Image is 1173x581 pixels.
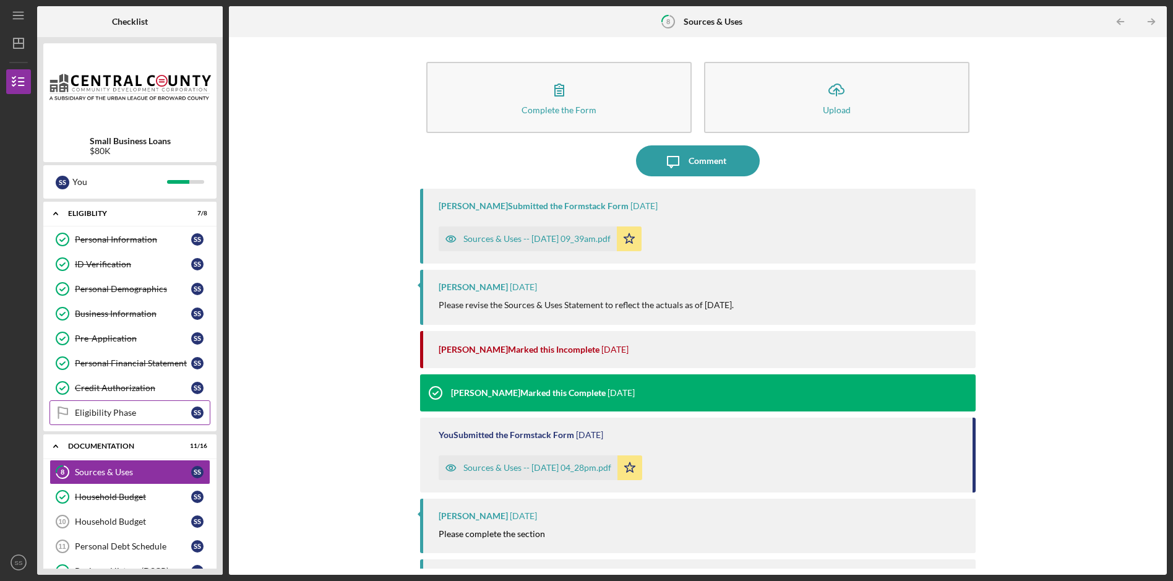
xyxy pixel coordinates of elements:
tspan: 8 [61,468,64,476]
a: 11Personal Debt ScheduleSS [49,534,210,559]
div: S S [191,233,204,246]
b: Small Business Loans [90,136,171,146]
div: Sources & Uses -- [DATE] 09_39am.pdf [463,234,611,244]
div: Household Budget [75,517,191,527]
div: ID Verification [75,259,191,269]
div: You Submitted the Formstack Form [439,430,574,440]
a: 10Household BudgetSS [49,509,210,534]
div: S S [56,176,69,189]
button: Sources & Uses -- [DATE] 04_28pm.pdf [439,455,642,480]
time: 2025-07-22 13:39 [630,201,658,211]
div: Eligiblity [68,210,176,217]
div: Eligibility Phase [75,408,191,418]
div: Complete the Form [522,105,596,114]
div: 11 / 16 [185,442,207,450]
div: Documentation [68,442,176,450]
div: S S [191,407,204,419]
div: S S [191,466,204,478]
div: Personal Demographics [75,284,191,294]
a: Personal DemographicsSS [49,277,210,301]
div: [PERSON_NAME] [439,511,508,521]
div: Comment [689,145,726,176]
div: S S [191,382,204,394]
div: S S [191,515,204,528]
div: Pre-Application [75,334,191,343]
a: ID VerificationSS [49,252,210,277]
div: [PERSON_NAME] [439,282,508,292]
p: Please revise the Sources & Uses Statement to reflect the actuals as of [DATE]. [439,298,734,312]
div: S S [191,491,204,503]
a: 8Sources & UsesSS [49,460,210,484]
time: 2025-05-27 20:28 [576,430,603,440]
a: Business InformationSS [49,301,210,326]
button: SS [6,550,31,575]
b: Checklist [112,17,148,27]
div: Personal Financial Statement [75,358,191,368]
div: Sources & Uses -- [DATE] 04_28pm.pdf [463,463,611,473]
div: 7 / 8 [185,210,207,217]
div: [PERSON_NAME] Submitted the Formstack Form [439,201,629,211]
a: Personal InformationSS [49,227,210,252]
b: Sources & Uses [684,17,742,27]
text: SS [15,559,23,566]
div: Business History (DSCR) [75,566,191,576]
div: Credit Authorization [75,383,191,393]
a: Household BudgetSS [49,484,210,509]
time: 2025-05-20 14:25 [510,511,537,521]
div: S S [191,565,204,577]
a: Credit AuthorizationSS [49,376,210,400]
div: S S [191,540,204,553]
div: [PERSON_NAME] Marked this Complete [451,388,606,398]
a: Eligibility PhaseSS [49,400,210,425]
tspan: 10 [58,518,66,525]
button: Complete the Form [426,62,692,133]
div: Personal Debt Schedule [75,541,191,551]
mark: Please complete the section [439,528,545,539]
tspan: 8 [666,17,670,25]
a: Personal Financial StatementSS [49,351,210,376]
div: Household Budget [75,492,191,502]
a: Pre-ApplicationSS [49,326,210,351]
div: Personal Information [75,235,191,244]
div: Sources & Uses [75,467,191,477]
div: S S [191,308,204,320]
div: S S [191,283,204,295]
time: 2025-07-18 15:30 [601,345,629,355]
time: 2025-07-18 15:31 [510,282,537,292]
div: S S [191,332,204,345]
button: Sources & Uses -- [DATE] 09_39am.pdf [439,226,642,251]
div: You [72,171,167,192]
button: Upload [704,62,969,133]
button: Comment [636,145,760,176]
img: Product logo [43,49,217,124]
div: Business Information [75,309,191,319]
div: [PERSON_NAME] Marked this Incomplete [439,345,599,355]
div: Upload [823,105,851,114]
div: S S [191,357,204,369]
time: 2025-05-28 13:05 [608,388,635,398]
div: S S [191,258,204,270]
tspan: 11 [58,543,66,550]
div: $80K [90,146,171,156]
